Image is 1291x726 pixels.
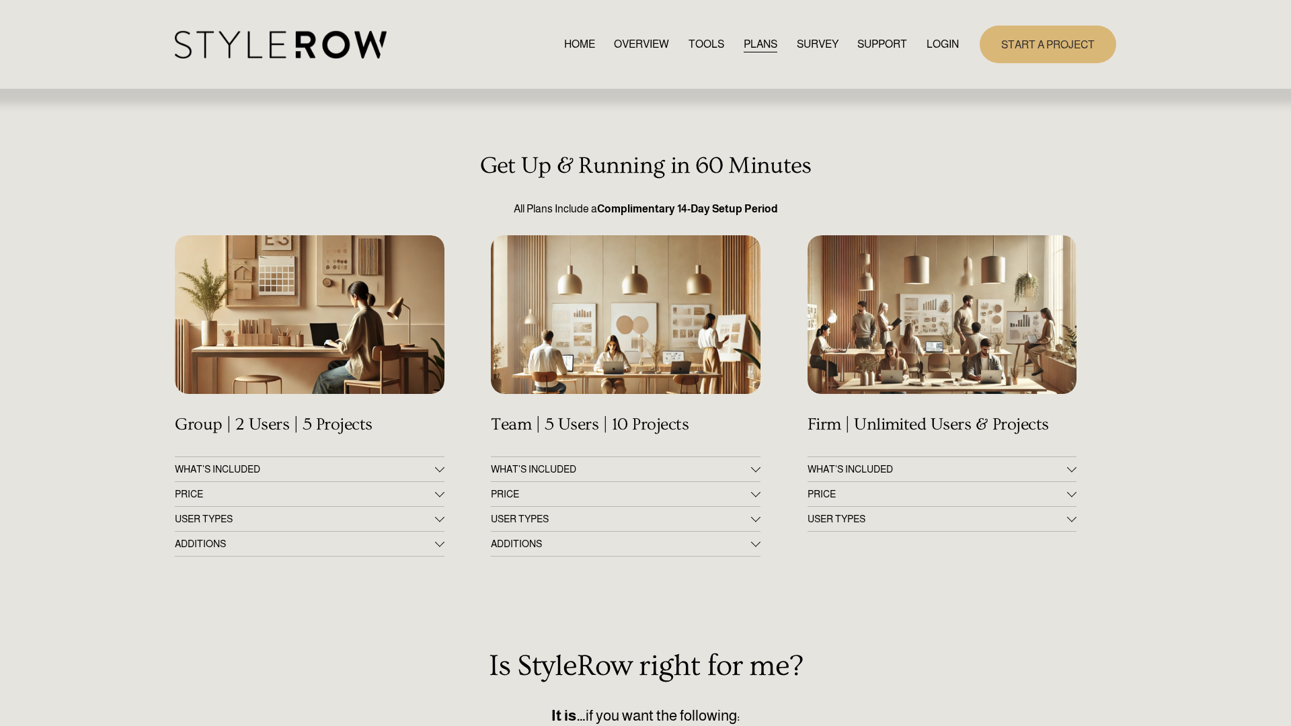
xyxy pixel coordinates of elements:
[808,482,1077,506] button: PRICE
[927,35,959,53] a: LOGIN
[857,36,907,52] span: SUPPORT
[491,532,760,556] button: ADDITIONS
[808,464,1067,475] span: WHAT’S INCLUDED
[491,457,760,481] button: WHAT'S INCLUDED
[175,489,434,499] span: PRICE
[797,35,838,53] a: SURVEY
[980,26,1116,63] a: START A PROJECT
[614,35,669,53] a: OVERVIEW
[744,35,777,53] a: PLANS
[564,35,595,53] a: HOME
[175,415,444,435] h4: Group | 2 Users | 5 Projects
[175,31,387,58] img: StyleRow
[175,538,434,549] span: ADDITIONS
[689,35,724,53] a: TOOLS
[808,514,1067,524] span: USER TYPES
[597,203,778,214] strong: Complimentary 14-Day Setup Period
[551,707,586,724] strong: It is…
[491,538,750,549] span: ADDITIONS
[175,482,444,506] button: PRICE
[808,415,1077,435] h4: Firm | Unlimited Users & Projects
[175,457,444,481] button: WHAT'S INCLUDED
[808,457,1077,481] button: WHAT’S INCLUDED
[491,507,760,531] button: USER TYPES
[857,35,907,53] a: folder dropdown
[491,415,760,435] h4: Team | 5 Users | 10 Projects
[175,649,1116,683] h2: Is StyleRow right for me?
[175,514,434,524] span: USER TYPES
[175,464,434,475] span: WHAT'S INCLUDED
[175,532,444,556] button: ADDITIONS
[491,514,750,524] span: USER TYPES
[175,507,444,531] button: USER TYPES
[491,489,750,499] span: PRICE
[175,153,1116,179] h3: Get Up & Running in 60 Minutes
[491,464,750,475] span: WHAT'S INCLUDED
[491,482,760,506] button: PRICE
[808,489,1067,499] span: PRICE
[175,201,1116,217] p: All Plans Include a
[808,507,1077,531] button: USER TYPES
